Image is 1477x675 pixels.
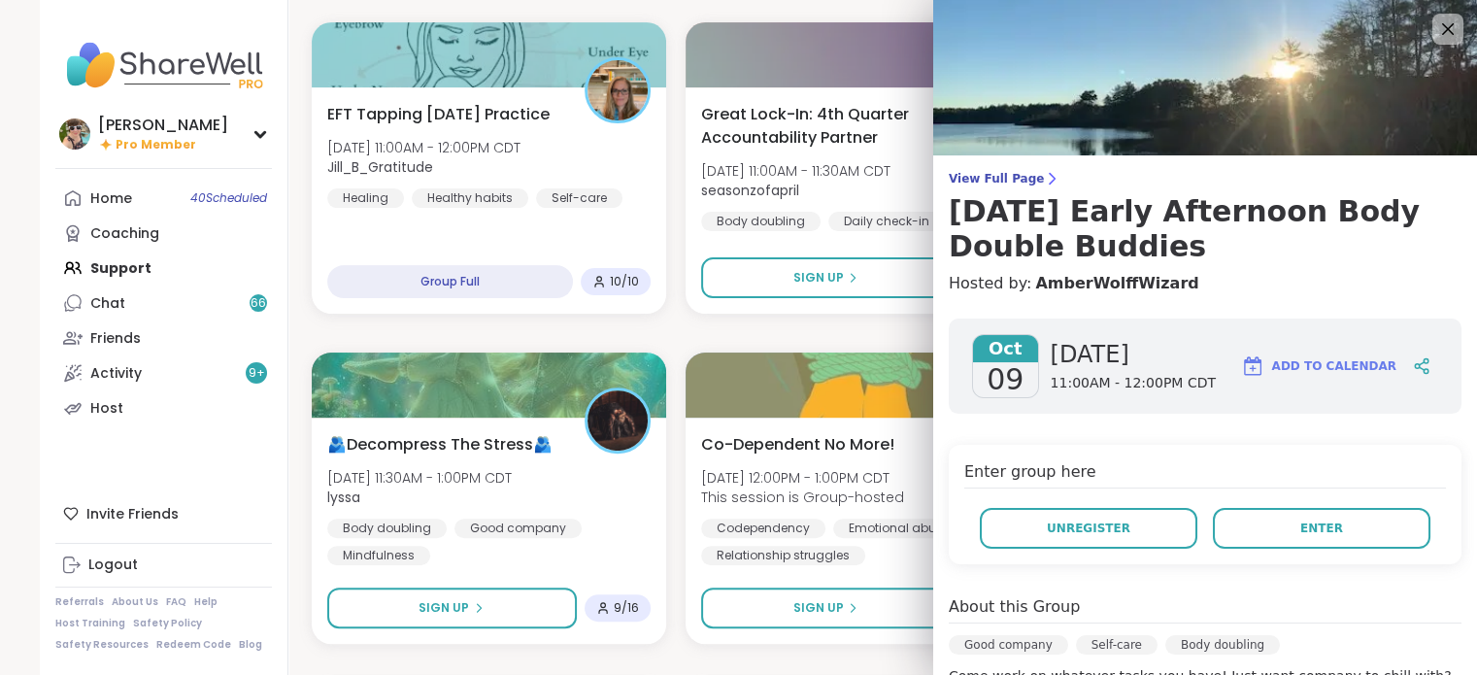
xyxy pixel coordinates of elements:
div: Logout [88,556,138,575]
b: Jill_B_Gratitude [327,157,433,177]
span: 🫂Decompress The Stress🫂 [327,433,553,456]
span: 9 + [248,365,264,382]
span: Sign Up [419,599,469,617]
span: 66 [251,295,266,312]
span: Pro Member [116,137,196,153]
span: 40 Scheduled [190,190,267,206]
div: Activity [90,364,142,384]
span: This session is Group-hosted [701,488,904,507]
div: Invite Friends [55,496,272,531]
a: View Full Page[DATE] Early Afternoon Body Double Buddies [949,171,1461,264]
a: Home40Scheduled [55,181,272,216]
span: 10 / 10 [610,274,639,289]
button: Enter [1213,508,1430,549]
a: Activity9+ [55,355,272,390]
a: Chat66 [55,286,272,321]
span: Enter [1300,520,1343,537]
span: Sign Up [792,599,843,617]
img: Jill_B_Gratitude [587,60,648,120]
h4: About this Group [949,595,1080,619]
b: seasonzofapril [701,181,799,200]
h4: Hosted by: [949,272,1461,295]
div: Emotional abuse [833,519,965,538]
div: Coaching [90,224,159,244]
span: 11:00AM - 12:00PM CDT [1051,374,1216,393]
div: Chat [90,294,125,314]
b: lyssa [327,488,360,507]
div: Home [90,189,132,209]
a: Host [55,390,272,425]
div: Body doubling [701,212,821,231]
div: Good company [454,519,582,538]
span: Add to Calendar [1272,357,1396,375]
div: Daily check-in [828,212,945,231]
span: Unregister [1047,520,1130,537]
button: Add to Calendar [1232,343,1405,389]
span: Sign Up [792,269,843,287]
span: Co-Dependent No More! [701,433,894,456]
span: 9 / 16 [614,600,639,616]
a: Host Training [55,617,125,630]
div: Good company [949,635,1068,655]
a: Safety Resources [55,638,149,652]
img: ShareWell Logomark [1241,354,1264,378]
img: Adrienne_QueenOfTheDawn [59,118,90,150]
a: FAQ [166,595,186,609]
span: [DATE] [1051,339,1216,370]
div: [PERSON_NAME] [98,115,228,136]
span: EFT Tapping [DATE] Practice [327,103,550,126]
button: Sign Up [701,257,951,298]
a: About Us [112,595,158,609]
img: ShareWell Nav Logo [55,31,272,99]
span: Great Lock-In: 4th Quarter Accountability Partner [701,103,937,150]
a: AmberWolffWizard [1035,272,1198,295]
a: Safety Policy [133,617,202,630]
span: [DATE] 11:30AM - 1:00PM CDT [327,468,512,488]
a: Logout [55,548,272,583]
div: Self-care [1076,635,1158,655]
a: Coaching [55,216,272,251]
div: Relationship struggles [701,546,865,565]
div: Healthy habits [412,188,528,208]
div: Body doubling [1165,635,1280,655]
div: Group Full [327,265,573,298]
button: Unregister [980,508,1197,549]
div: Host [90,399,123,419]
span: [DATE] 12:00PM - 1:00PM CDT [701,468,904,488]
button: Sign Up [327,588,577,628]
div: Healing [327,188,404,208]
h3: [DATE] Early Afternoon Body Double Buddies [949,194,1461,264]
span: [DATE] 11:00AM - 12:00PM CDT [327,138,520,157]
a: Referrals [55,595,104,609]
span: 09 [987,362,1024,397]
div: Body doubling [327,519,447,538]
div: Codependency [701,519,825,538]
img: lyssa [587,390,648,451]
div: Mindfulness [327,546,430,565]
div: Friends [90,329,141,349]
span: Oct [973,335,1038,362]
a: Blog [239,638,262,652]
a: Help [194,595,218,609]
div: Self-care [536,188,622,208]
button: Sign Up [701,588,951,628]
h4: Enter group here [964,460,1446,489]
span: View Full Page [949,171,1461,186]
a: Redeem Code [156,638,231,652]
a: Friends [55,321,272,355]
span: [DATE] 11:00AM - 11:30AM CDT [701,161,890,181]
